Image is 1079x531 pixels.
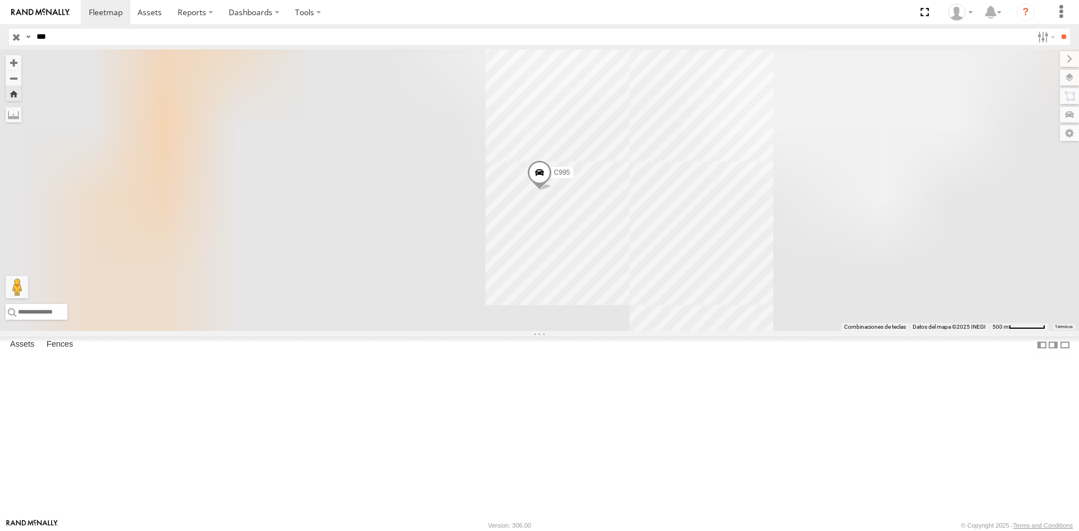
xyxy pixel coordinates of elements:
[1033,29,1057,45] label: Search Filter Options
[1036,337,1048,353] label: Dock Summary Table to the Left
[4,337,40,353] label: Assets
[6,520,58,531] a: Visit our Website
[913,324,986,330] span: Datos del mapa ©2025 INEGI
[6,107,21,122] label: Measure
[1055,325,1073,329] a: Términos
[992,324,1009,330] span: 500 m
[1017,3,1035,21] i: ?
[6,70,21,86] button: Zoom out
[844,323,906,331] button: Combinaciones de teclas
[6,86,21,101] button: Zoom Home
[944,4,977,21] div: Irving Rodriguez
[6,55,21,70] button: Zoom in
[1059,337,1071,353] label: Hide Summary Table
[554,169,570,176] span: C995
[989,323,1049,331] button: Escala del mapa: 500 m por 61 píxeles
[1060,125,1079,141] label: Map Settings
[11,8,70,16] img: rand-logo.svg
[488,522,531,529] div: Version: 306.00
[1013,522,1073,529] a: Terms and Conditions
[1048,337,1059,353] label: Dock Summary Table to the Right
[24,29,33,45] label: Search Query
[961,522,1073,529] div: © Copyright 2025 -
[41,337,79,353] label: Fences
[6,276,28,298] button: Arrastra al hombrecito al mapa para abrir Street View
